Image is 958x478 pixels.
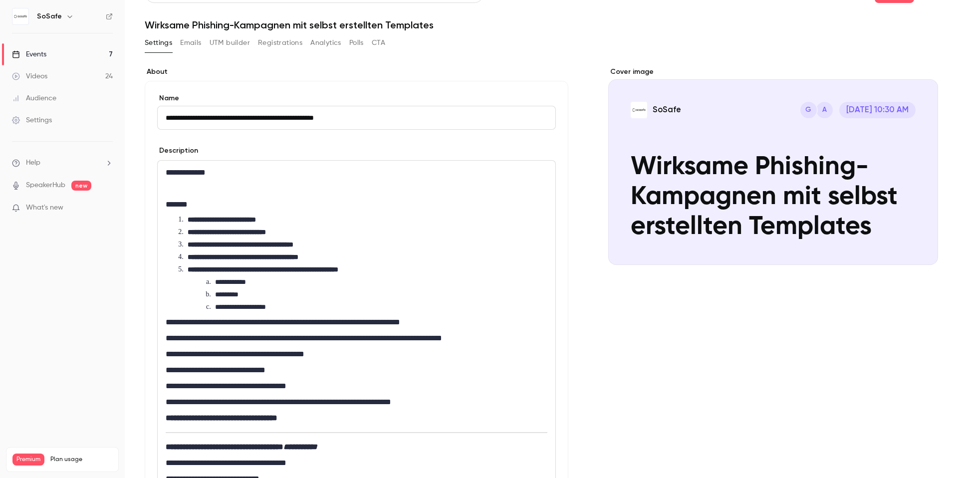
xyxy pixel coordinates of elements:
[101,204,113,213] iframe: Noticeable Trigger
[12,93,56,103] div: Audience
[372,35,385,51] button: CTA
[26,158,40,168] span: Help
[349,35,364,51] button: Polls
[12,49,46,59] div: Events
[608,67,938,265] section: Cover image
[210,35,250,51] button: UTM builder
[145,67,568,77] label: About
[12,71,47,81] div: Videos
[12,158,113,168] li: help-dropdown-opener
[310,35,341,51] button: Analytics
[157,93,556,103] label: Name
[12,454,44,466] span: Premium
[26,203,63,213] span: What's new
[258,35,302,51] button: Registrations
[12,115,52,125] div: Settings
[12,8,28,24] img: SoSafe
[26,180,65,191] a: SpeakerHub
[608,67,938,77] label: Cover image
[145,35,172,51] button: Settings
[37,11,62,21] h6: SoSafe
[145,19,938,31] h1: Wirksame Phishing-Kampagnen mit selbst erstellten Templates
[157,146,198,156] label: Description
[50,456,112,464] span: Plan usage
[180,35,201,51] button: Emails
[71,181,91,191] span: new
